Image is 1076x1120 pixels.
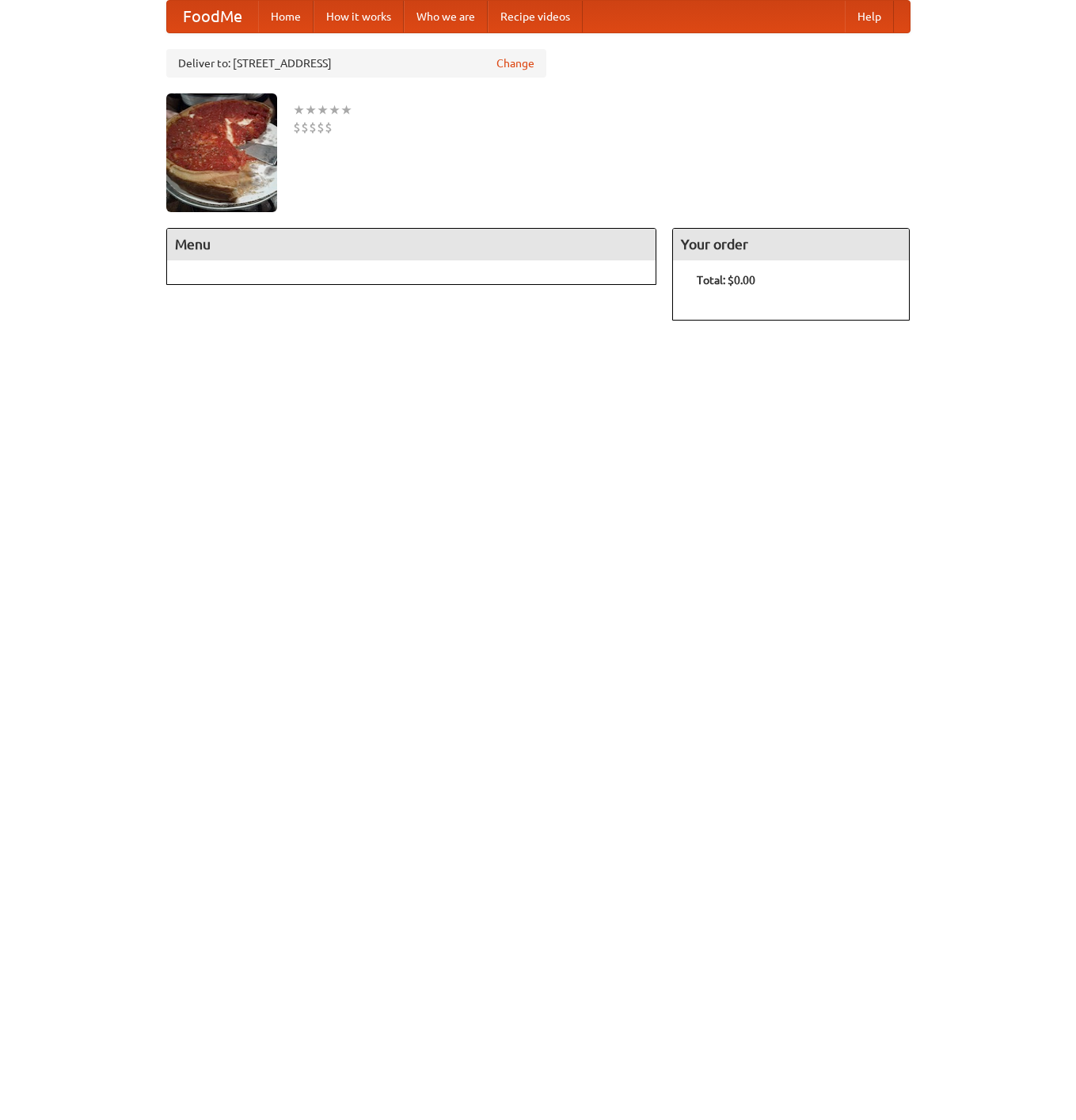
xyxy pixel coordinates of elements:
li: $ [293,119,301,136]
a: Help [845,1,894,32]
a: How it works [314,1,404,32]
li: $ [301,119,309,136]
div: Deliver to: [STREET_ADDRESS] [166,49,546,78]
li: ★ [329,101,340,119]
img: angular.jpg [166,93,277,212]
h4: Menu [167,229,656,260]
h4: Your order [673,229,909,260]
li: $ [309,119,317,136]
a: FoodMe [167,1,258,32]
li: ★ [293,101,305,119]
a: Who we are [404,1,488,32]
a: Change [496,55,534,71]
li: $ [325,119,333,136]
li: ★ [305,101,317,119]
b: Total: $0.00 [697,274,755,287]
a: Recipe videos [488,1,583,32]
li: ★ [317,101,329,119]
li: ★ [340,101,352,119]
li: $ [317,119,325,136]
a: Home [258,1,314,32]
